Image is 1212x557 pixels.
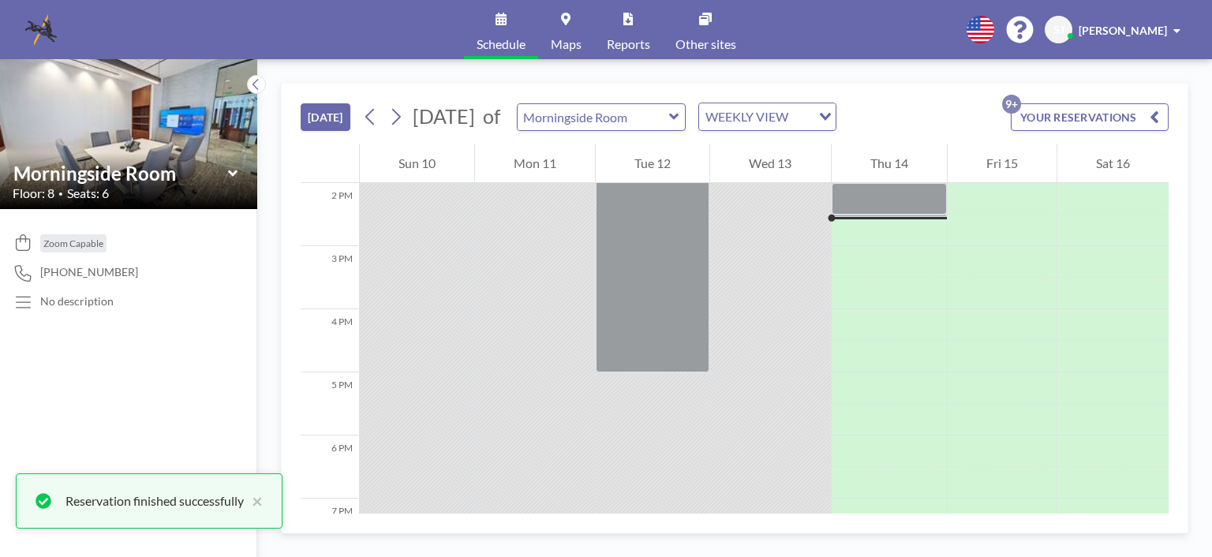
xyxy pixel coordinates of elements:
span: Reports [607,38,650,50]
input: Morningside Room [13,162,228,185]
button: [DATE] [301,103,350,131]
span: Zoom Capable [43,237,103,249]
div: Sat 16 [1057,144,1169,183]
div: Search for option [699,103,836,130]
span: Maps [551,38,582,50]
div: 6 PM [301,436,359,499]
div: Sun 10 [360,144,474,183]
input: Morningside Room [518,104,669,130]
img: organization-logo [25,14,57,46]
span: Other sites [675,38,736,50]
span: • [58,189,63,199]
div: Wed 13 [710,144,830,183]
div: 4 PM [301,309,359,372]
div: Mon 11 [475,144,595,183]
button: close [244,492,263,510]
span: Seats: 6 [67,185,109,201]
span: [PERSON_NAME] [1079,24,1167,37]
div: Thu 14 [832,144,947,183]
div: 3 PM [301,246,359,309]
input: Search for option [793,107,810,127]
div: No description [40,294,114,308]
div: Fri 15 [948,144,1057,183]
span: Floor: 8 [13,185,54,201]
div: Tue 12 [596,144,709,183]
div: Reservation finished successfully [65,492,244,510]
p: 9+ [1002,95,1021,114]
span: SJ [1053,23,1064,37]
button: YOUR RESERVATIONS9+ [1011,103,1169,131]
span: [PHONE_NUMBER] [40,265,138,279]
span: Schedule [477,38,526,50]
div: 2 PM [301,183,359,246]
span: of [483,104,500,129]
span: WEEKLY VIEW [702,107,791,127]
div: 5 PM [301,372,359,436]
span: [DATE] [413,104,475,128]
